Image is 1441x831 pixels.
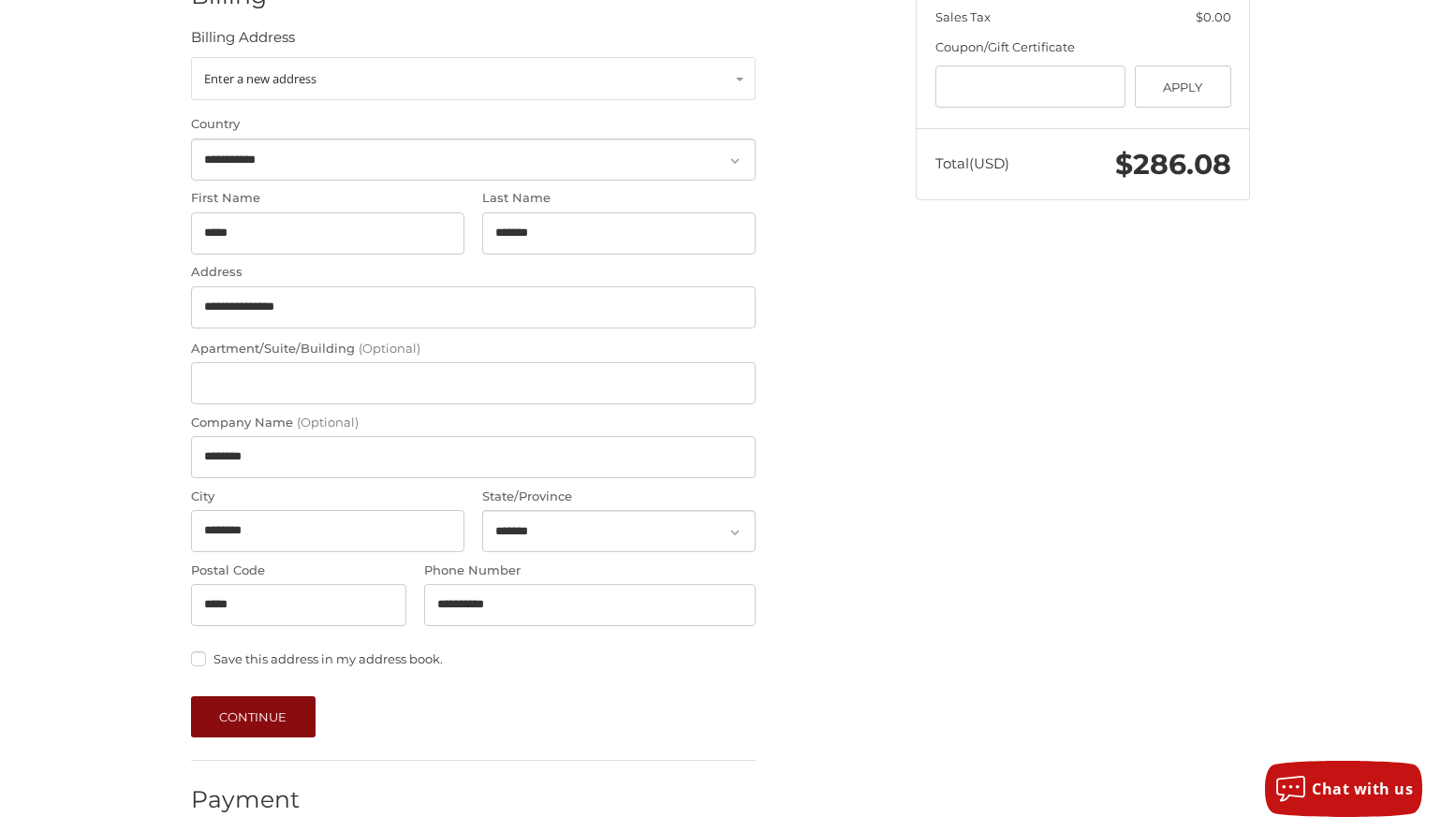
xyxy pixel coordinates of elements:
[482,488,756,506] label: State/Province
[191,785,301,814] h2: Payment
[191,57,756,100] a: Enter or select a different address
[191,414,756,432] label: Company Name
[191,696,316,737] button: Continue
[297,415,359,430] small: (Optional)
[191,651,756,666] label: Save this address in my address book.
[204,70,316,87] span: Enter a new address
[359,341,420,356] small: (Optional)
[424,561,756,580] label: Phone Number
[482,189,756,208] label: Last Name
[935,38,1231,57] div: Coupon/Gift Certificate
[191,340,756,358] label: Apartment/Suite/Building
[1312,779,1413,799] span: Chat with us
[935,9,991,24] span: Sales Tax
[191,189,464,208] label: First Name
[1265,761,1422,817] button: Chat with us
[935,66,1126,108] input: Gift Certificate or Coupon Code
[191,263,756,282] label: Address
[191,561,406,580] label: Postal Code
[935,154,1009,172] span: Total (USD)
[1115,147,1231,182] span: $286.08
[191,488,464,506] label: City
[1135,66,1231,108] button: Apply
[191,115,756,134] label: Country
[1196,9,1231,24] span: $0.00
[191,27,295,57] legend: Billing Address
